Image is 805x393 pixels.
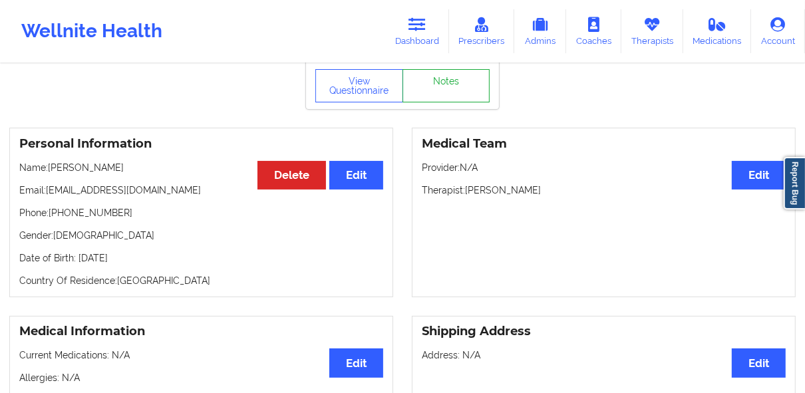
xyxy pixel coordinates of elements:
[19,348,383,362] p: Current Medications: N/A
[514,9,566,53] a: Admins
[422,161,786,174] p: Provider: N/A
[315,69,403,102] button: View Questionnaire
[19,251,383,265] p: Date of Birth: [DATE]
[732,348,786,377] button: Edit
[422,184,786,197] p: Therapist: [PERSON_NAME]
[422,136,786,152] h3: Medical Team
[19,206,383,219] p: Phone: [PHONE_NUMBER]
[402,69,490,102] a: Notes
[19,184,383,197] p: Email: [EMAIL_ADDRESS][DOMAIN_NAME]
[751,9,805,53] a: Account
[621,9,683,53] a: Therapists
[19,371,383,384] p: Allergies: N/A
[19,324,383,339] h3: Medical Information
[449,9,515,53] a: Prescribers
[385,9,449,53] a: Dashboard
[732,161,786,190] button: Edit
[329,348,383,377] button: Edit
[19,229,383,242] p: Gender: [DEMOGRAPHIC_DATA]
[19,136,383,152] h3: Personal Information
[19,161,383,174] p: Name: [PERSON_NAME]
[784,157,805,209] a: Report Bug
[566,9,621,53] a: Coaches
[422,348,786,362] p: Address: N/A
[329,161,383,190] button: Edit
[422,324,786,339] h3: Shipping Address
[683,9,752,53] a: Medications
[19,274,383,287] p: Country Of Residence: [GEOGRAPHIC_DATA]
[257,161,326,190] button: Delete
